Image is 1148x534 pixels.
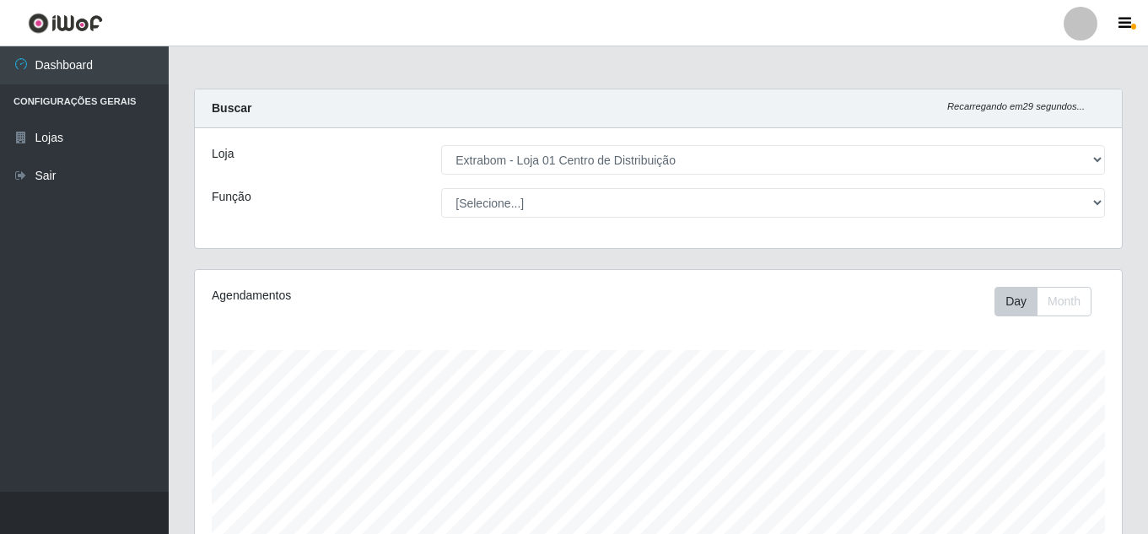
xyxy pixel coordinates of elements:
[994,287,1038,316] button: Day
[994,287,1091,316] div: First group
[28,13,103,34] img: CoreUI Logo
[1037,287,1091,316] button: Month
[212,145,234,163] label: Loja
[212,188,251,206] label: Função
[212,287,569,305] div: Agendamentos
[994,287,1105,316] div: Toolbar with button groups
[212,101,251,115] strong: Buscar
[947,101,1085,111] i: Recarregando em 29 segundos...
